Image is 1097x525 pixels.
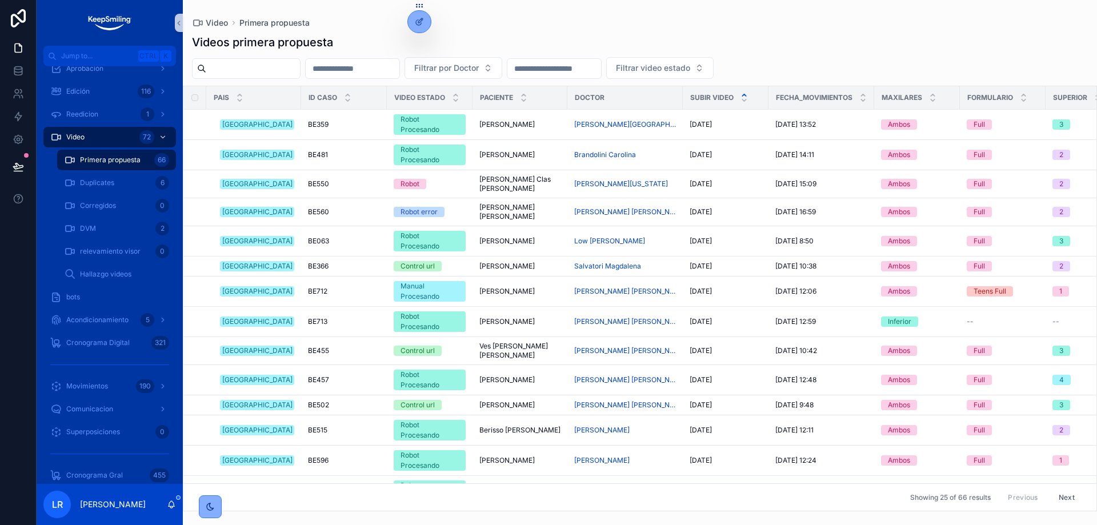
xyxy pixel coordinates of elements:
[308,346,329,355] span: BE455
[308,426,380,435] a: BE515
[43,127,176,147] a: Video72
[690,287,762,296] a: [DATE]
[574,150,636,159] a: Brandolini Carolina
[967,150,1039,160] a: Full
[775,375,867,384] a: [DATE] 12:48
[80,201,116,210] span: Corregidos
[574,400,676,410] a: [PERSON_NAME] [PERSON_NAME]
[881,207,953,217] a: Ambos
[574,262,641,271] a: Salvatori Magdalena
[1059,236,1063,246] div: 3
[155,425,169,439] div: 0
[80,247,141,256] span: relevamiento visor
[220,346,294,356] a: [GEOGRAPHIC_DATA]
[222,400,293,410] div: [GEOGRAPHIC_DATA]
[574,179,668,189] a: [PERSON_NAME][US_STATE]
[974,119,985,130] div: Full
[401,370,459,390] div: Robot Procesando
[220,375,294,385] a: [GEOGRAPHIC_DATA]
[967,286,1039,296] a: Teens Full
[479,317,560,326] a: [PERSON_NAME]
[138,85,154,98] div: 116
[239,17,310,29] span: Primera propuesta
[80,270,131,279] span: Hallazgo videos
[974,150,985,160] div: Full
[574,237,676,246] a: Low [PERSON_NAME]
[308,317,327,326] span: BE713
[222,207,293,217] div: [GEOGRAPHIC_DATA]
[574,207,676,217] a: [PERSON_NAME] [PERSON_NAME]
[401,179,419,189] div: Robot
[881,375,953,385] a: Ambos
[1059,261,1063,271] div: 2
[967,119,1039,130] a: Full
[775,237,867,246] a: [DATE] 8:50
[967,179,1039,189] a: Full
[574,237,645,246] span: Low [PERSON_NAME]
[574,179,676,189] a: [PERSON_NAME][US_STATE]
[974,236,985,246] div: Full
[155,245,169,258] div: 0
[66,87,90,96] span: Edición
[881,179,953,189] a: Ambos
[43,81,176,102] a: Edición116
[151,336,169,350] div: 321
[308,150,380,159] a: BE481
[1059,119,1063,130] div: 3
[308,426,327,435] span: BE515
[881,346,953,356] a: Ambos
[974,179,985,189] div: Full
[1059,286,1062,296] div: 1
[690,375,712,384] span: [DATE]
[401,114,459,135] div: Robot Procesando
[222,179,293,189] div: [GEOGRAPHIC_DATA]
[690,317,762,326] a: [DATE]
[881,261,953,271] a: Ambos
[80,224,96,233] span: DVM
[574,346,676,355] a: [PERSON_NAME] [PERSON_NAME]
[394,207,466,217] a: Robot error
[308,262,380,271] a: BE366
[220,179,294,189] a: [GEOGRAPHIC_DATA]
[308,120,329,129] span: BE359
[394,311,466,332] a: Robot Procesando
[66,110,98,119] span: Reedicion
[1059,375,1064,385] div: 4
[308,179,329,189] span: BE550
[690,262,762,271] a: [DATE]
[616,62,690,74] span: Filtrar video estado
[690,207,712,217] span: [DATE]
[479,287,535,296] span: [PERSON_NAME]
[974,400,985,410] div: Full
[1052,317,1059,326] span: --
[394,420,466,440] a: Robot Procesando
[57,241,176,262] a: relevamiento visor0
[61,51,134,61] span: Jump to...
[479,400,535,410] span: [PERSON_NAME]
[57,195,176,216] a: Corregidos0
[690,400,762,410] a: [DATE]
[155,176,169,190] div: 6
[57,173,176,193] a: Duplicates6
[479,342,560,360] a: Ves [PERSON_NAME] [PERSON_NAME]
[401,311,459,332] div: Robot Procesando
[308,375,329,384] span: BE457
[405,57,502,79] button: Select Button
[401,261,435,271] div: Control url
[220,261,294,271] a: [GEOGRAPHIC_DATA]
[57,218,176,239] a: DVM2
[66,133,85,142] span: Video
[401,346,435,356] div: Control url
[775,400,814,410] span: [DATE] 9:48
[775,262,867,271] a: [DATE] 10:38
[222,150,293,160] div: [GEOGRAPHIC_DATA]
[888,119,910,130] div: Ambos
[222,316,293,327] div: [GEOGRAPHIC_DATA]
[479,120,560,129] a: [PERSON_NAME]
[414,62,479,74] span: Filtrar por Doctor
[574,120,676,129] a: [PERSON_NAME][GEOGRAPHIC_DATA] [PERSON_NAME]
[690,179,712,189] span: [DATE]
[308,400,380,410] a: BE502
